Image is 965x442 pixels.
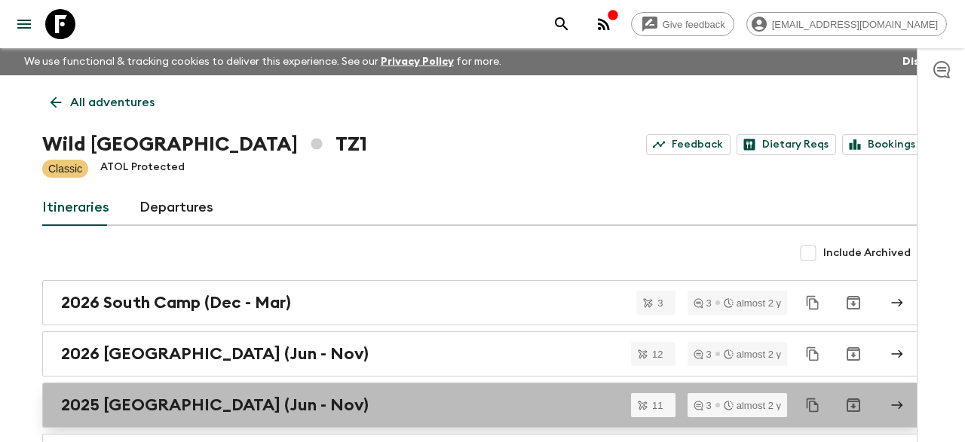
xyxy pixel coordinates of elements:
[646,134,731,155] a: Feedback
[61,395,369,415] h2: 2025 [GEOGRAPHIC_DATA] (Jun - Nov)
[42,331,923,376] a: 2026 [GEOGRAPHIC_DATA] (Jun - Nov)
[799,289,826,316] button: Duplicate
[42,383,923,428] a: 2025 [GEOGRAPHIC_DATA] (Jun - Nov)
[547,9,577,39] button: search adventures
[70,93,155,111] p: All adventures
[643,349,672,359] span: 12
[42,87,163,117] a: All adventures
[654,19,734,30] span: Give feedback
[61,344,369,364] h2: 2026 [GEOGRAPHIC_DATA] (Jun - Nov)
[648,298,672,308] span: 3
[799,340,826,367] button: Duplicate
[724,401,781,410] div: almost 2 y
[694,298,712,308] div: 3
[842,134,923,155] a: Bookings
[799,392,826,419] button: Duplicate
[42,130,367,160] h1: Wild [GEOGRAPHIC_DATA] TZ1
[838,288,868,318] button: Archive
[381,56,454,67] a: Privacy Policy
[48,161,82,176] p: Classic
[694,349,712,359] div: 3
[724,298,781,308] div: almost 2 y
[746,12,947,36] div: [EMAIL_ADDRESS][DOMAIN_NAME]
[139,190,213,226] a: Departures
[631,12,734,36] a: Give feedback
[18,48,507,75] p: We use functional & tracking cookies to deliver this experience. See our for more.
[9,9,39,39] button: menu
[61,293,291,312] h2: 2026 South Camp (Dec - Mar)
[643,401,672,410] span: 11
[100,160,185,178] p: ATOL Protected
[42,280,923,325] a: 2026 South Camp (Dec - Mar)
[823,245,911,261] span: Include Archived
[737,134,836,155] a: Dietary Reqs
[694,401,712,410] div: 3
[42,190,109,226] a: Itineraries
[724,349,781,359] div: almost 2 y
[764,19,946,30] span: [EMAIL_ADDRESS][DOMAIN_NAME]
[838,390,868,420] button: Archive
[899,51,947,72] button: Dismiss
[838,339,868,369] button: Archive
